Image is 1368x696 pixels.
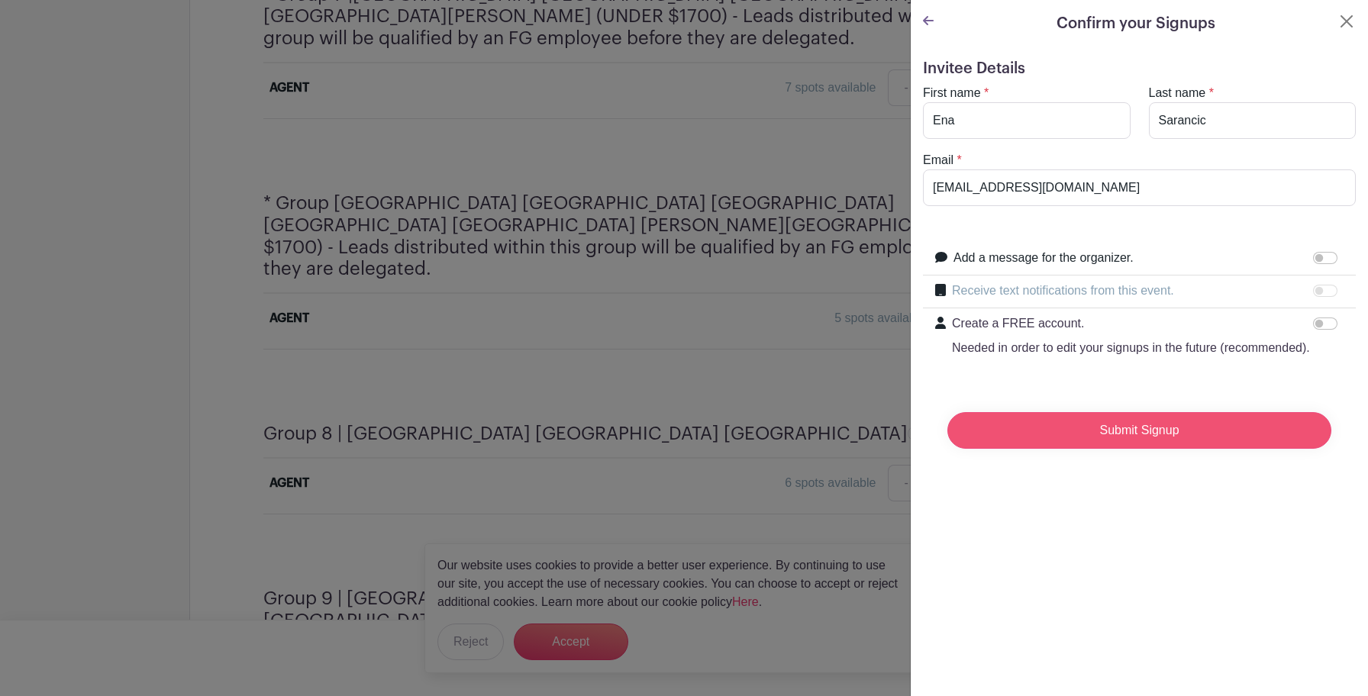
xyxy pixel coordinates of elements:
[923,151,953,169] label: Email
[1149,84,1206,102] label: Last name
[923,60,1356,78] h5: Invitee Details
[952,339,1310,357] p: Needed in order to edit your signups in the future (recommended).
[1057,12,1215,35] h5: Confirm your Signups
[947,412,1331,449] input: Submit Signup
[1337,12,1356,31] button: Close
[953,249,1134,267] label: Add a message for the organizer.
[952,314,1310,333] p: Create a FREE account.
[923,84,981,102] label: First name
[952,282,1174,300] label: Receive text notifications from this event.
